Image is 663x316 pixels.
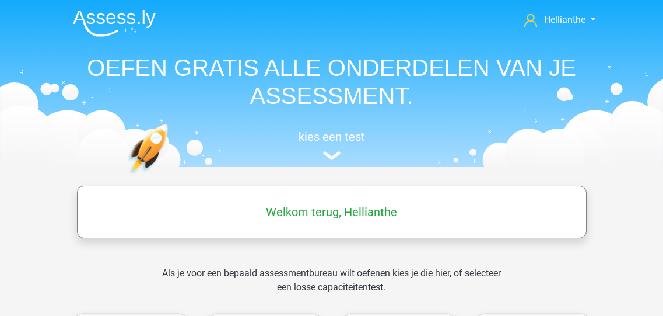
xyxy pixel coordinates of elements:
div: Als je voor een bepaald assessmentbureau wilt oefenen kies je die hier, of selecteer een losse ca... [153,266,510,308]
h5: kies een test [64,130,600,144]
a: Hellianthe [520,13,599,27]
a: kies een test [64,130,600,161]
img: oefenen [128,124,213,230]
img: Assessly [73,9,156,37]
h5: Welkom terug, Hellianthe [83,205,581,219]
h1: OEFEN GRATIS ALLE ONDERDELEN VAN JE ASSESSMENT. [64,54,600,110]
span: Hellianthe [544,14,585,25]
img: assessment [323,151,341,160]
